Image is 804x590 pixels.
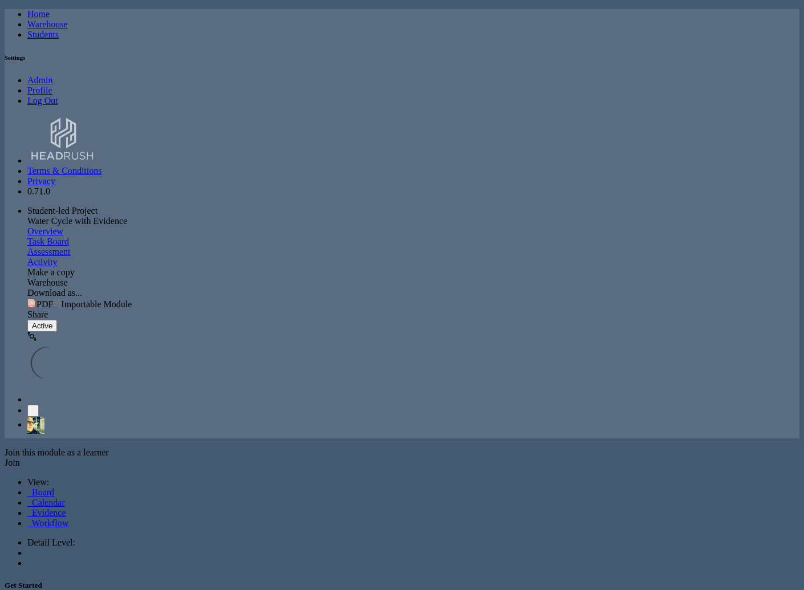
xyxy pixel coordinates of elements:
[27,278,68,287] a: Warehouse
[27,247,71,257] a: Assessment
[27,508,66,518] a: Evidence
[32,508,66,518] span: Evidence
[27,75,52,85] a: Admin
[27,237,69,246] a: Task Board
[27,96,58,105] a: Log Out
[5,458,20,467] span: Join
[27,216,799,226] div: Water Cycle with Evidence
[27,226,63,236] a: Overview
[53,299,132,309] a: Importable Module
[27,477,49,487] span: View :
[27,310,48,319] a: Share
[27,176,55,186] a: Privacy
[27,288,82,298] a: Download as...
[53,298,61,307] img: link
[27,343,67,383] img: Loading...
[27,518,68,528] a: Workflow
[27,498,65,507] a: Calendar
[27,417,44,434] img: image
[27,320,57,332] button: Active
[27,487,54,497] a: Board
[32,487,54,497] span: Board
[32,498,65,507] span: Calendar
[27,19,68,29] a: Warehouse
[27,538,75,547] span: Detail Level :
[27,206,98,215] span: Student-led Project
[27,86,52,95] a: Profile
[27,30,59,39] a: Students
[5,447,799,458] div: Join this module as a learner
[27,299,35,307] img: link
[5,54,25,61] span: Settings
[27,9,50,19] a: Home
[36,299,53,309] span: PDF
[27,166,101,176] a: Terms & Conditions
[5,581,799,590] div: Get Started
[27,257,57,267] a: Activity
[32,518,68,528] span: Workflow
[27,186,50,196] span: 0.71.0
[32,322,52,330] span: Active
[27,267,75,277] span: Make a copy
